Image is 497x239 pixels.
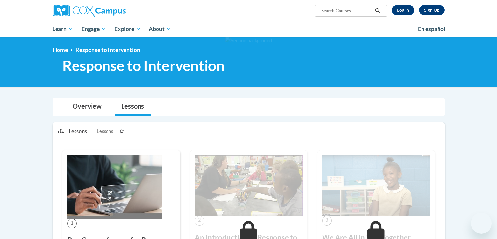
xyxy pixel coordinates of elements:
[48,22,77,37] a: Learn
[75,46,140,53] span: Response to Intervention
[115,98,151,116] a: Lessons
[195,155,303,216] img: Course Image
[52,25,73,33] span: Learn
[66,98,108,116] a: Overview
[414,22,450,36] a: En español
[321,7,373,15] input: Search Courses
[67,155,162,219] img: Course Image
[322,216,332,225] span: 3
[53,46,68,53] a: Home
[419,5,445,15] a: Register
[418,26,445,32] span: En español
[114,25,141,33] span: Explore
[62,57,224,74] span: Response to Intervention
[81,25,106,33] span: Engage
[97,128,113,135] span: Lessons
[373,7,383,15] button: Search
[69,128,87,135] p: Lessons
[53,5,126,17] img: Cox Campus
[392,5,414,15] a: Log In
[110,22,145,37] a: Explore
[322,155,430,216] img: Course Image
[225,37,272,44] img: Section background
[471,213,492,234] iframe: Button to launch messaging window
[144,22,175,37] a: About
[195,216,204,225] span: 2
[149,25,171,33] span: About
[43,22,455,37] div: Main menu
[67,219,77,228] span: 1
[77,22,110,37] a: Engage
[53,5,177,17] a: Cox Campus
